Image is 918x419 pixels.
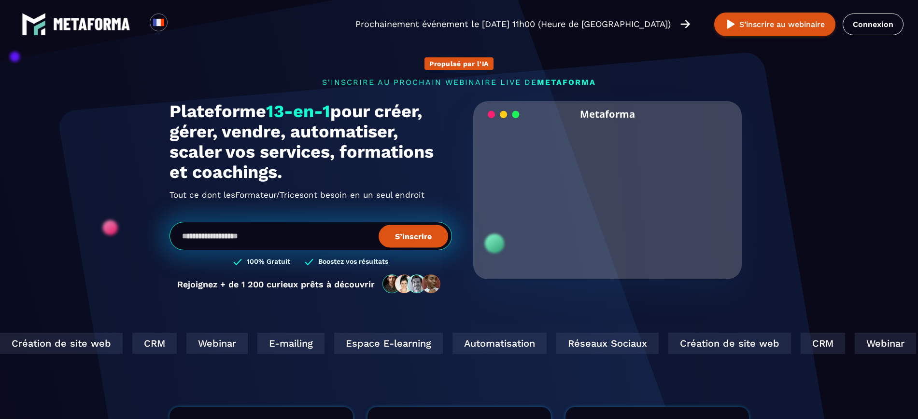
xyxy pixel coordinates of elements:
[233,257,242,267] img: checked
[379,225,448,247] button: S’inscrire
[169,101,452,182] h1: Plateforme pour créer, gérer, vendre, automatiser, scaler vos services, formations et coachings.
[680,19,690,29] img: arrow-right
[452,333,547,354] div: Automatisation
[725,18,737,30] img: play
[801,333,845,354] div: CRM
[153,16,165,28] img: fr
[266,101,330,122] span: 13-en-1
[334,333,443,354] div: Espace E-learning
[355,17,671,31] p: Prochainement événement le [DATE] 11h00 (Heure de [GEOGRAPHIC_DATA])
[53,18,130,30] img: logo
[235,187,304,203] span: Formateur/Trices
[855,333,916,354] div: Webinar
[169,78,749,87] p: s'inscrire au prochain webinaire live de
[429,60,489,68] p: Propulsé par l'IA
[318,257,388,267] h3: Boostez vos résultats
[714,13,835,36] button: S’inscrire au webinaire
[668,333,791,354] div: Création de site web
[488,110,520,119] img: loading
[169,187,452,203] h2: Tout ce dont les ont besoin en un seul endroit
[305,257,313,267] img: checked
[186,333,248,354] div: Webinar
[537,78,596,87] span: METAFORMA
[843,14,904,35] a: Connexion
[177,279,375,289] p: Rejoignez + de 1 200 curieux prêts à découvrir
[580,101,635,127] h2: Metaforma
[168,14,191,35] div: Search for option
[556,333,659,354] div: Réseaux Sociaux
[257,333,325,354] div: E-mailing
[480,127,735,254] video: Your browser does not support the video tag.
[380,274,444,294] img: community-people
[176,18,183,30] input: Search for option
[22,12,46,36] img: logo
[247,257,290,267] h3: 100% Gratuit
[132,333,177,354] div: CRM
